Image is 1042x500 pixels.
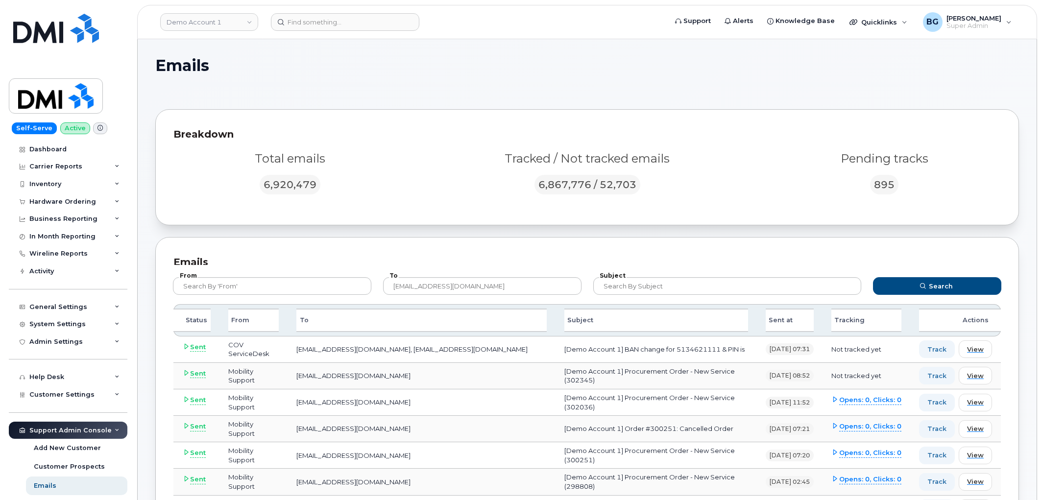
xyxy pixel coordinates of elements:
span: View [967,398,984,407]
div: Emails [173,255,1001,269]
td: [EMAIL_ADDRESS][DOMAIN_NAME] [288,469,555,495]
span: View [967,345,984,354]
td: [Demo Account 1] Procurement Order - New Service (300251) [556,442,757,469]
label: To [389,273,399,279]
input: Search by 'from' [173,277,371,295]
div: 6,867,776 / 52,703 [534,175,640,194]
div: [DATE] 11:52 [766,397,814,408]
span: Track [927,345,946,354]
span: Emails [155,57,209,74]
button: View [959,473,992,491]
span: Opens: 0, Clicks: 0 [839,448,901,458]
button: Track [919,420,955,438]
td: [Demo Account 1] Procurement Order - New Service (298808) [556,469,757,495]
td: Mobility Support [219,363,288,389]
div: Not tracked yet [831,371,901,381]
td: [Demo Account 1] Procurement Order - New Service (302036) [556,389,757,416]
span: Sent [190,475,206,484]
td: [EMAIL_ADDRESS][DOMAIN_NAME] [288,363,555,389]
div: Total emails [173,150,407,167]
td: [Demo Account 1] BAN change for 5134621111 & PIN is [556,336,757,363]
div: From [228,309,279,332]
td: [EMAIL_ADDRESS][DOMAIN_NAME] [288,442,555,469]
div: [DATE] 07:31 [766,343,814,355]
span: Opens: 0, Clicks: 0 [839,422,901,431]
button: View [959,420,992,438]
div: Subject [564,309,748,332]
span: Opens: 0, Clicks: 0 [839,395,901,405]
span: Sent [190,369,206,379]
span: View [967,371,984,381]
span: View [967,451,984,460]
div: 6,920,479 [260,175,320,194]
button: Track [919,367,955,384]
span: Sent [190,342,206,352]
input: Search by 'to' [383,277,582,295]
span: Sent [190,395,206,405]
div: 895 [870,175,898,194]
span: Track [927,451,946,460]
td: Mobility Support [219,442,288,469]
td: Mobility Support [219,389,288,416]
span: Track [927,477,946,486]
button: Track [919,473,955,491]
input: Search by subject [593,277,862,295]
button: Search [873,277,1001,295]
div: Tracked / Not tracked emails [418,150,756,167]
button: View [959,340,992,358]
span: Track [927,398,946,407]
label: From [179,273,197,279]
div: [DATE] 07:20 [766,450,814,461]
div: Pending tracks [768,150,1001,167]
button: Track [919,340,955,358]
button: Track [919,447,955,464]
td: [Demo Account 1] Procurement Order - New Service (302345) [556,363,757,389]
div: [DATE] 07:21 [766,423,814,435]
td: [Demo Account 1] Order #300251: Cancelled Order [556,416,757,442]
div: [DATE] 02:45 [766,476,814,488]
div: Status [173,309,211,332]
span: Sent [190,448,206,458]
td: COV ServiceDesk [219,336,288,363]
span: Search [929,282,953,291]
button: View [959,447,992,464]
span: View [967,424,984,433]
div: [DATE] 08:52 [766,370,814,381]
div: Actions [919,309,1001,332]
div: Tracking [831,309,901,332]
button: View [959,367,992,384]
div: Not tracked yet [831,345,901,354]
td: Mobility Support [219,416,288,442]
td: [EMAIL_ADDRESS][DOMAIN_NAME] [288,389,555,416]
div: Sent at [766,309,814,332]
td: [EMAIL_ADDRESS][DOMAIN_NAME], [EMAIL_ADDRESS][DOMAIN_NAME] [288,336,555,363]
button: View [959,394,992,411]
span: Sent [190,422,206,431]
div: To [296,309,546,332]
span: View [967,477,984,486]
div: Breakdown [173,127,1001,142]
span: Opens: 0, Clicks: 0 [839,475,901,484]
td: [EMAIL_ADDRESS][DOMAIN_NAME] [288,416,555,442]
button: Track [919,394,955,411]
span: Track [927,424,946,433]
label: Subject [599,273,627,279]
span: Track [927,371,946,381]
td: Mobility Support [219,469,288,495]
